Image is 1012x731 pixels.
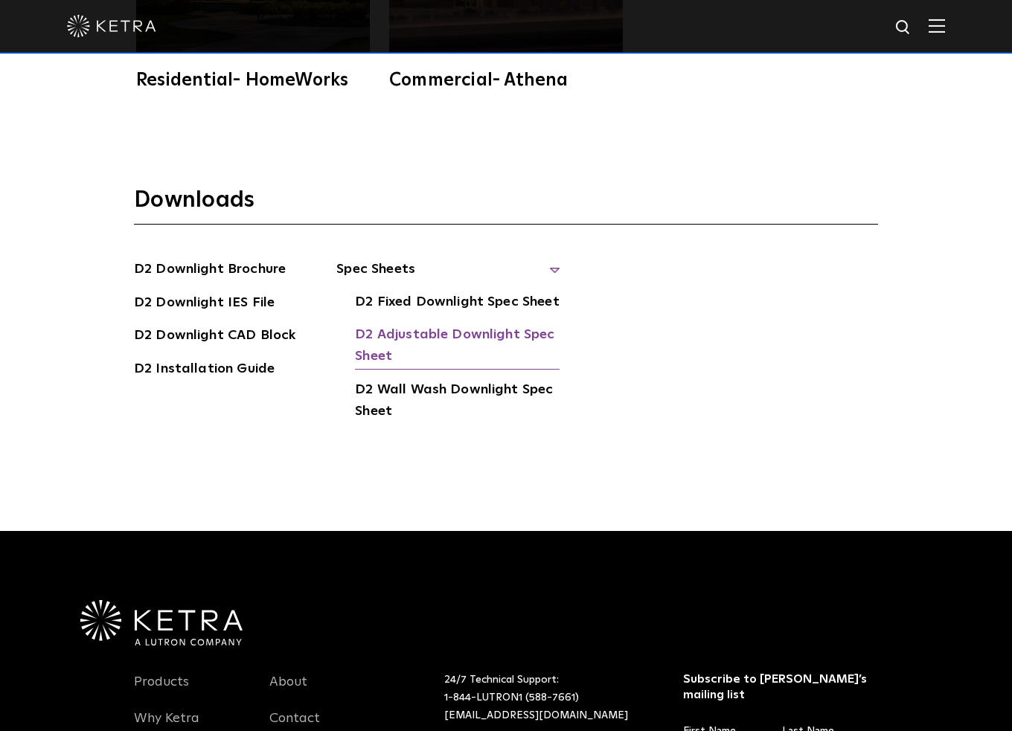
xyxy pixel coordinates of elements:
[134,186,878,225] h3: Downloads
[894,19,913,37] img: search icon
[136,71,370,89] div: Residential- HomeWorks
[444,710,628,721] a: [EMAIL_ADDRESS][DOMAIN_NAME]
[929,19,945,33] img: Hamburger%20Nav.svg
[134,674,189,708] a: Products
[444,672,646,724] p: 24/7 Technical Support:
[134,259,286,283] a: D2 Downlight Brochure
[134,358,275,382] a: D2 Installation Guide
[444,692,579,703] a: 1-844-LUTRON1 (588-7661)
[80,600,243,646] img: Ketra-aLutronCo_White_RGB
[134,325,295,349] a: D2 Downlight CAD Block
[355,324,560,370] a: D2 Adjustable Downlight Spec Sheet
[67,15,156,37] img: ketra-logo-2019-white
[683,672,874,703] h3: Subscribe to [PERSON_NAME]’s mailing list
[355,379,560,425] a: D2 Wall Wash Downlight Spec Sheet
[336,259,560,292] span: Spec Sheets
[355,292,559,315] a: D2 Fixed Downlight Spec Sheet
[134,292,275,316] a: D2 Downlight IES File
[269,674,307,708] a: About
[389,71,623,89] div: Commercial- Athena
